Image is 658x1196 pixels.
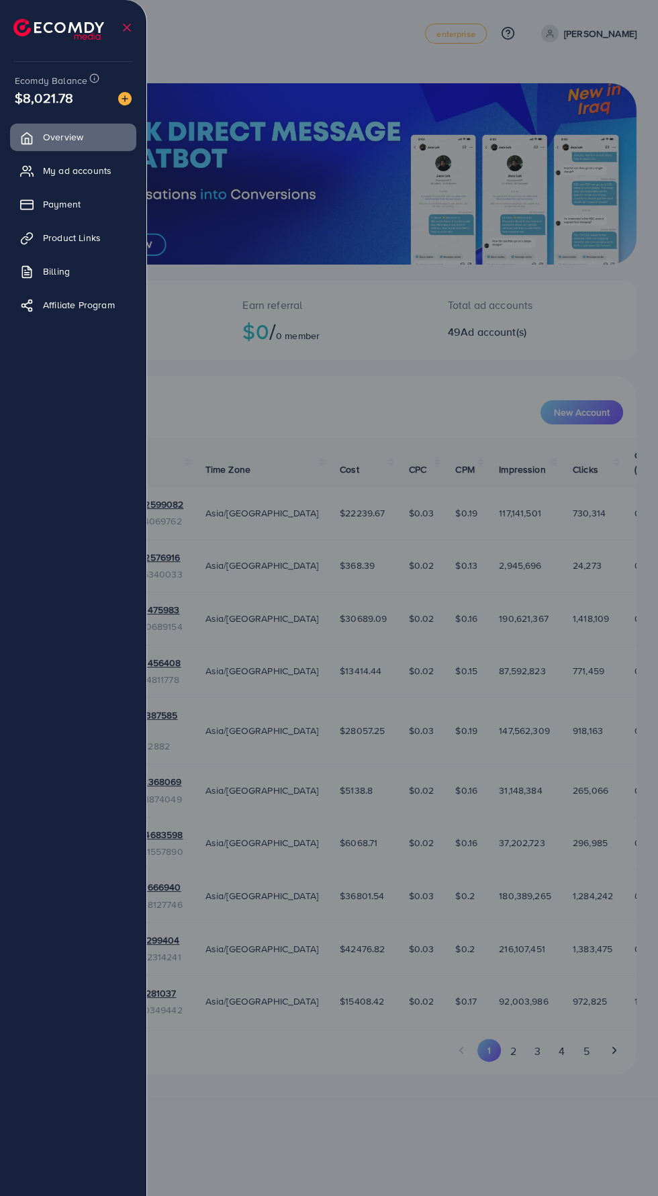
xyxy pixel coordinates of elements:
span: Product Links [43,231,101,244]
a: Payment [10,191,136,218]
span: Affiliate Program [43,298,115,312]
a: Billing [10,258,136,285]
span: Payment [43,197,81,211]
a: My ad accounts [10,157,136,184]
img: logo [13,19,104,40]
span: Billing [43,265,70,278]
span: $8,021.78 [15,88,73,107]
a: Product Links [10,224,136,251]
span: My ad accounts [43,164,111,177]
img: image [118,92,132,105]
span: Ecomdy Balance [15,74,87,87]
a: Affiliate Program [10,291,136,318]
span: Overview [43,130,83,144]
a: Overview [10,124,136,150]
